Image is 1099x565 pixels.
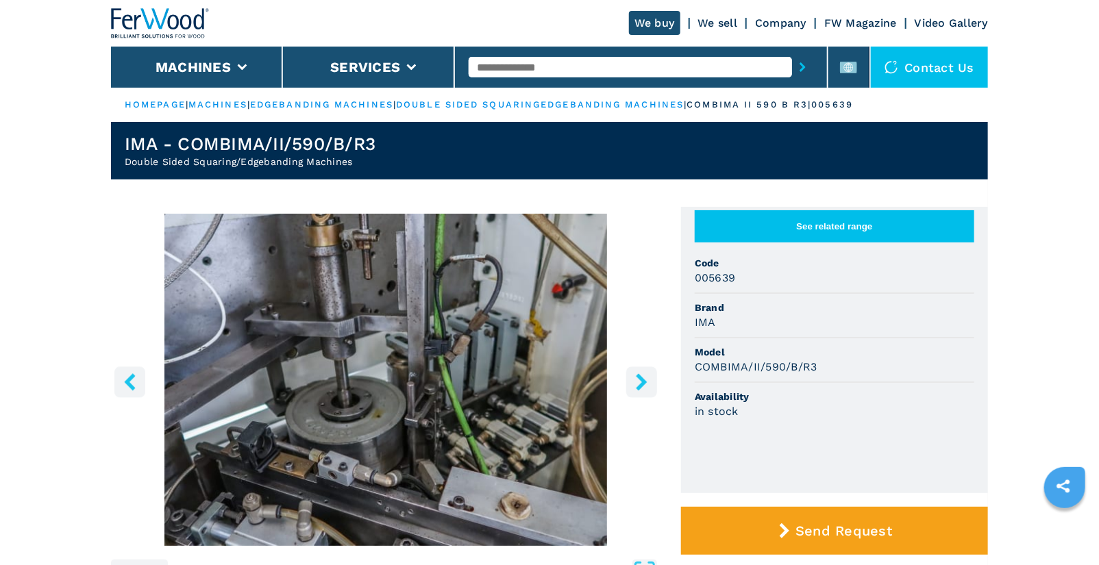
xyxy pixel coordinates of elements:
[111,8,210,38] img: Ferwood
[111,214,660,546] img: Double Sided Squaring/Edgebanding Machines IMA COMBIMA/II/590/B/R3
[1046,469,1081,503] a: sharethis
[885,60,898,74] img: Contact us
[681,507,988,555] button: Send Request
[125,133,375,155] h1: IMA - COMBIMA/II/590/B/R3
[795,523,892,539] span: Send Request
[687,99,812,111] p: combima ii 590 b r3 |
[247,99,250,110] span: |
[695,301,974,314] span: Brand
[250,99,393,110] a: edgebanding machines
[695,314,716,330] h3: IMA
[396,99,684,110] a: double sided squaringedgebanding machines
[695,210,974,242] button: See related range
[188,99,247,110] a: machines
[695,403,739,419] h3: in stock
[629,11,680,35] a: We buy
[695,256,974,270] span: Code
[792,51,813,83] button: submit-button
[330,59,400,75] button: Services
[695,390,974,403] span: Availability
[114,366,145,397] button: left-button
[186,99,188,110] span: |
[755,16,806,29] a: Company
[393,99,396,110] span: |
[125,155,375,168] h2: Double Sided Squaring/Edgebanding Machines
[871,47,989,88] div: Contact us
[626,366,657,397] button: right-button
[915,16,988,29] a: Video Gallery
[695,359,817,375] h3: COMBIMA/II/590/B/R3
[698,16,738,29] a: We sell
[156,59,231,75] button: Machines
[695,270,736,286] h3: 005639
[812,99,854,111] p: 005639
[125,99,186,110] a: HOMEPAGE
[695,345,974,359] span: Model
[824,16,897,29] a: FW Magazine
[684,99,687,110] span: |
[1041,503,1089,555] iframe: Chat
[111,214,660,546] div: Go to Slide 14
